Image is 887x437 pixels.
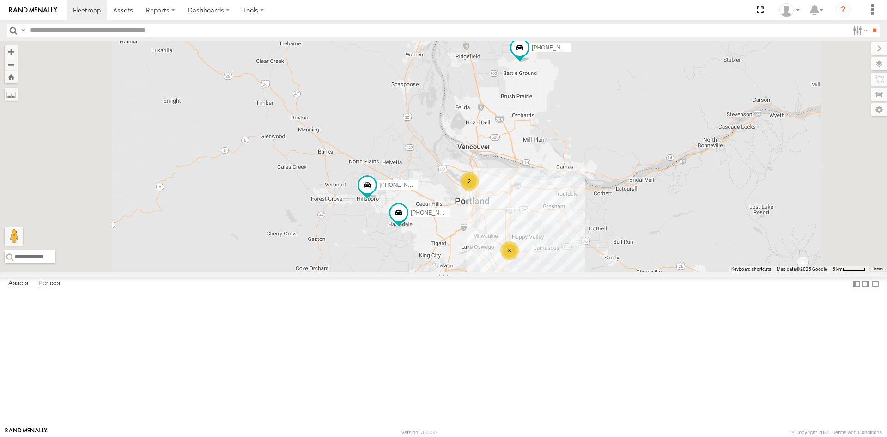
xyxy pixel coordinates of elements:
[873,267,883,271] a: Terms (opens in new tab)
[5,58,18,71] button: Zoom out
[861,277,870,290] label: Dock Summary Table to the Right
[9,7,57,13] img: rand-logo.svg
[849,24,869,37] label: Search Filter Options
[5,71,18,83] button: Zoom Home
[4,277,33,290] label: Assets
[5,88,18,101] label: Measure
[871,103,887,116] label: Map Settings
[379,181,429,188] span: [PHONE_NUMBER]
[401,430,437,435] div: Version: 310.00
[34,277,65,290] label: Fences
[833,430,882,435] a: Terms and Conditions
[5,227,23,246] button: Drag Pegman onto the map to open Street View
[460,172,479,191] div: 2
[5,45,18,58] button: Zoom in
[832,266,843,271] span: 5 km
[830,266,869,272] button: Map Scale: 5 km per 46 pixels
[731,266,771,272] button: Keyboard shortcuts
[852,277,861,290] label: Dock Summary Table to the Left
[777,266,827,271] span: Map data ©2025 Google
[19,24,27,37] label: Search Query
[532,44,582,51] span: [PHONE_NUMBER]
[871,277,880,290] label: Hide Summary Table
[411,209,461,216] span: [PHONE_NUMBER]
[790,430,882,435] div: © Copyright 2025 -
[5,428,48,437] a: Visit our Website
[836,3,851,18] i: ?
[500,241,519,260] div: 8
[776,3,803,17] div: Dwayne Rieks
